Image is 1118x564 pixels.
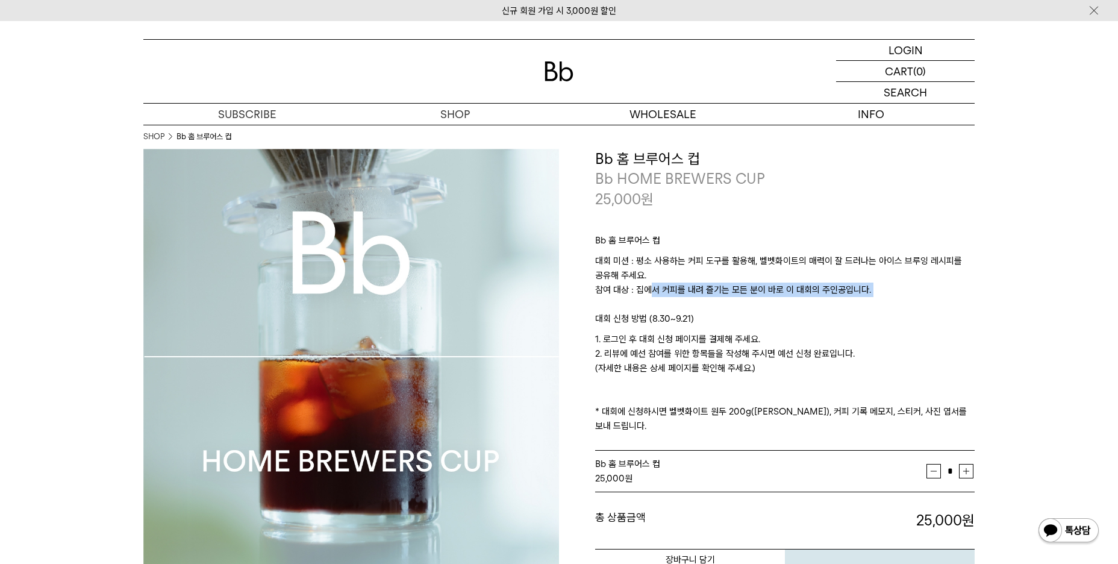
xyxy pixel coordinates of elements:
p: Bb HOME BREWERS CUP [595,169,975,189]
p: CART [885,61,913,81]
span: 원 [641,190,654,208]
p: INFO [767,104,975,125]
button: 감소 [926,464,941,478]
h3: Bb 홈 브루어스 컵 [595,149,975,169]
button: 증가 [959,464,973,478]
span: Bb 홈 브루어스 컵 [595,459,660,469]
li: Bb 홈 브루어스 컵 [176,131,231,143]
p: Bb 홈 브루어스 컵 [595,233,975,254]
p: 대회 신청 방법 (8.30~9.21) [595,312,975,332]
p: 대회 미션 : 평소 사용하는 커피 도구를 활용해, 벨벳화이트의 매력이 잘 드러나는 아이스 브루잉 레시피를 공유해 주세요. 참여 대상 : 집에서 커피를 내려 즐기는 모든 분이 ... [595,254,975,312]
a: SHOP [351,104,559,125]
a: LOGIN [836,40,975,61]
a: CART (0) [836,61,975,82]
p: SEARCH [884,82,927,103]
p: 25,000 [595,189,654,210]
p: LOGIN [888,40,923,60]
b: 원 [962,512,975,529]
strong: 25,000 [595,473,625,484]
p: (0) [913,61,926,81]
a: SHOP [143,131,164,143]
p: WHOLESALE [559,104,767,125]
img: 카카오톡 채널 1:1 채팅 버튼 [1037,517,1100,546]
a: SUBSCRIBE [143,104,351,125]
img: 로고 [545,61,573,81]
p: 1. 로그인 후 대회 신청 페이지를 결제해 주세요. 2. 리뷰에 예선 참여를 위한 항목들을 작성해 주시면 예선 신청 완료입니다. (자세한 내용은 상세 페이지를 확인해 주세요.... [595,332,975,433]
dt: 총 상품금액 [595,510,785,531]
a: 신규 회원 가입 시 3,000원 할인 [502,5,616,16]
strong: 25,000 [916,512,975,529]
div: 원 [595,471,926,486]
